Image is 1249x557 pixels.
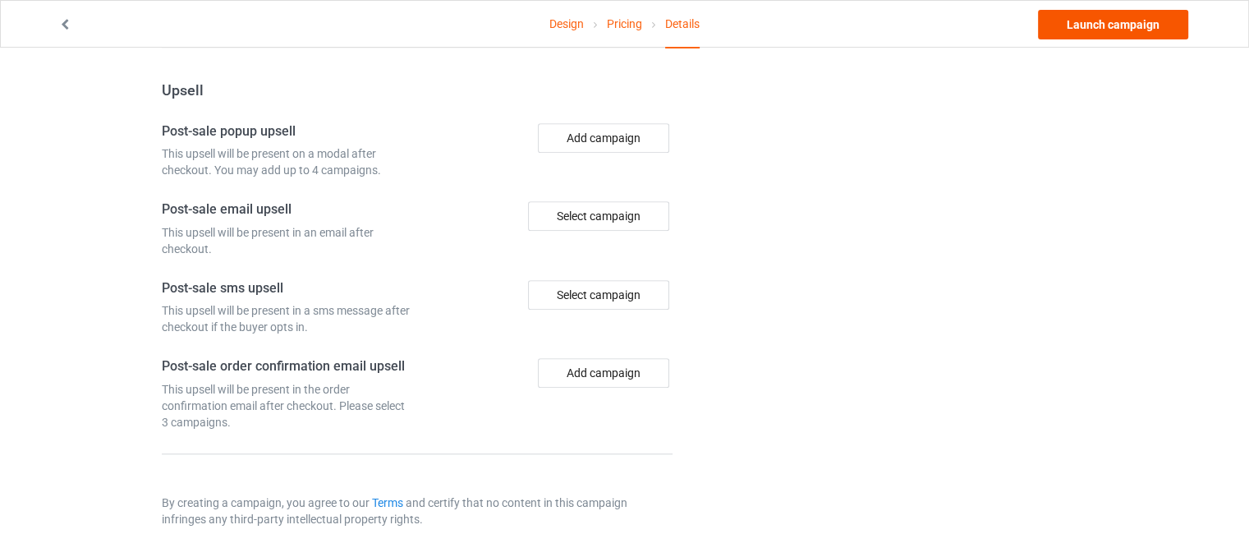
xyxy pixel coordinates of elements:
h4: Post-sale sms upsell [162,280,411,297]
div: Details [665,1,700,48]
h4: Post-sale popup upsell [162,123,411,140]
div: This upsell will be present in an email after checkout. [162,224,411,257]
button: Add campaign [538,123,669,153]
p: By creating a campaign, you agree to our and certify that no content in this campaign infringes a... [162,495,673,527]
div: This upsell will be present in the order confirmation email after checkout. Please select 3 campa... [162,381,411,430]
div: This upsell will be present in a sms message after checkout if the buyer opts in. [162,302,411,335]
h4: Post-sale email upsell [162,201,411,219]
div: Select campaign [528,201,669,231]
h3: Upsell [162,81,673,99]
a: Terms [372,496,403,509]
div: Select campaign [528,280,669,310]
h4: Post-sale order confirmation email upsell [162,358,411,375]
button: Add campaign [538,358,669,388]
a: Pricing [607,1,642,47]
a: Launch campaign [1038,10,1188,39]
a: Design [549,1,584,47]
div: This upsell will be present on a modal after checkout. You may add up to 4 campaigns. [162,145,411,178]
